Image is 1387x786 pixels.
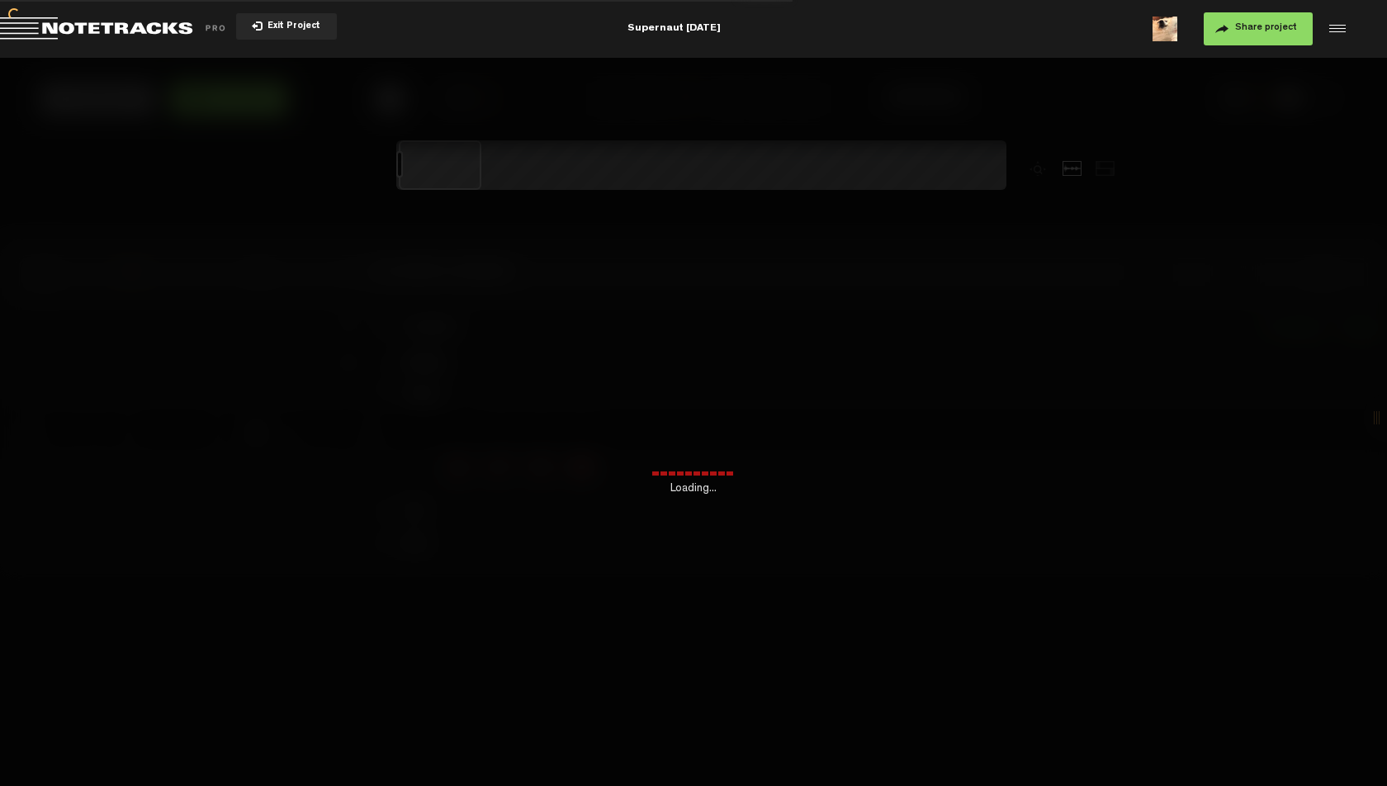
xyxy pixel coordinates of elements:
span: Share project [1235,23,1297,33]
button: Exit Project [236,13,337,40]
span: Exit Project [263,22,320,31]
img: ACg8ocL5gwKw5pd07maQ2lhPOff6WT8m3IvDddvTE_9JOcBkgrnxFAKk=s96-c [1153,17,1177,41]
button: Share project [1204,12,1313,45]
span: Loading... [652,481,735,497]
